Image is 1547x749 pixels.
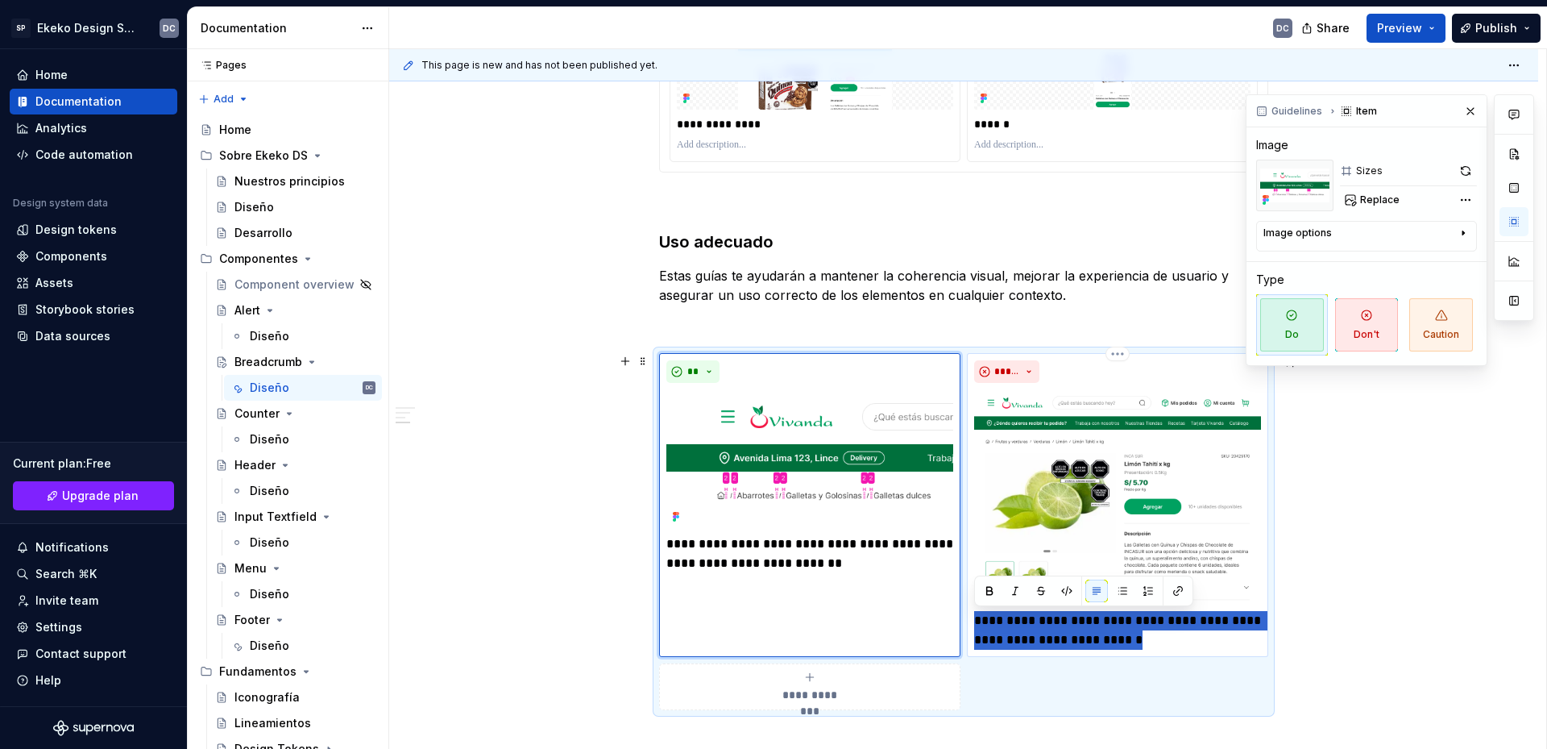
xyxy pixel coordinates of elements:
div: Home [35,67,68,83]
div: Nuestros principios [234,173,345,189]
div: Lineamientos [234,715,311,731]
div: Invite team [35,593,98,609]
span: This page is new and has not been published yet. [421,59,657,72]
div: Menu [234,560,267,576]
div: DC [163,22,176,35]
div: Diseño [250,328,289,344]
div: Footer [234,612,270,628]
span: Publish [1475,20,1517,36]
a: Component overview [209,272,382,298]
a: Alert [209,298,382,323]
a: Diseño [224,427,382,452]
div: Diseño [250,638,289,654]
div: Diseño [250,380,289,396]
button: Publish [1452,14,1541,43]
a: Storybook stories [10,297,177,322]
a: Home [193,117,382,143]
a: Diseño [224,581,382,607]
div: Diseño [250,586,289,602]
a: Iconografía [209,685,382,710]
div: Assets [35,275,73,291]
div: Current plan : Free [13,456,174,472]
div: Help [35,672,61,689]
a: Menu [209,556,382,581]
a: Breadcrumb [209,349,382,375]
div: Data sources [35,328,110,344]
a: Analytics [10,115,177,141]
div: Diseño [234,199,274,215]
div: Diseño [250,431,289,447]
span: Preview [1377,20,1422,36]
div: Component overview [234,277,355,293]
a: Diseño [209,194,382,220]
a: Diseño [224,530,382,556]
div: DC [366,380,373,396]
div: Diseño [250,535,289,551]
a: Data sources [10,323,177,349]
span: Upgrade plan [62,488,139,504]
a: Input Textfield [209,504,382,530]
div: Sobre Ekeko DS [193,143,382,169]
a: DiseñoDC [224,375,382,401]
a: Desarrollo [209,220,382,246]
a: Upgrade plan [13,481,174,510]
div: Componentes [219,251,298,267]
a: Diseño [224,323,382,349]
button: Preview [1367,14,1445,43]
div: Counter [234,406,280,422]
div: Documentation [35,94,122,110]
div: Components [35,248,107,264]
div: SP [11,19,31,38]
div: Header [234,457,276,473]
div: Code automation [35,147,133,163]
div: Contact support [35,646,126,662]
div: Fundamentos [193,659,382,685]
h3: Uso adecuado [659,231,1268,253]
div: Alert [234,302,260,318]
div: Search ⌘K [35,566,97,582]
div: Home [219,122,251,138]
div: Notifications [35,539,109,556]
a: Diseño [224,478,382,504]
a: Settings [10,614,177,640]
div: Input Textfield [234,509,317,525]
svg: Supernova Logo [53,720,134,736]
div: Desarrollo [234,225,292,241]
button: Share [1293,14,1360,43]
a: Footer [209,607,382,633]
a: Home [10,62,177,88]
div: Documentation [201,20,353,36]
span: Add [214,93,234,106]
button: Help [10,668,177,693]
div: Pages [193,59,247,72]
div: Storybook stories [35,302,135,318]
div: Settings [35,619,82,635]
img: ef6369d0-dc6c-4af5-a91c-3745c8cc357d.png [666,389,953,528]
div: DC [1276,22,1289,35]
a: Documentation [10,89,177,114]
a: Invite team [10,588,177,614]
a: Header [209,452,382,478]
div: Componentes [193,246,382,272]
a: Nuestros principios [209,169,382,194]
a: Diseño [224,633,382,659]
span: Share [1317,20,1350,36]
a: Design tokens [10,217,177,243]
div: Sobre Ekeko DS [219,148,308,164]
div: Ekeko Design System [37,20,140,36]
div: Fundamentos [219,664,297,680]
a: Assets [10,270,177,296]
a: Counter [209,401,382,427]
div: Design tokens [35,222,117,238]
button: Notifications [10,535,177,560]
p: Estas guías te ayudarán a mantener la coherencia visual, mejorar la experiencia de usuario y aseg... [659,266,1268,305]
div: Analytics [35,120,87,136]
a: Code automation [10,142,177,168]
div: Breadcrumb [234,354,302,370]
div: Diseño [250,483,289,499]
a: Lineamientos [209,710,382,736]
button: SPEkeko Design SystemDC [3,10,184,45]
div: Iconografía [234,689,300,705]
button: Contact support [10,641,177,667]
